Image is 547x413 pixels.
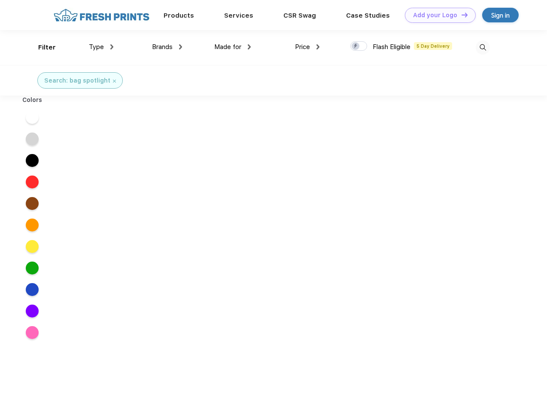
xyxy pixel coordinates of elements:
[316,44,319,49] img: dropdown.png
[89,43,104,51] span: Type
[413,12,457,19] div: Add your Logo
[51,8,152,23] img: fo%20logo%202.webp
[113,80,116,83] img: filter_cancel.svg
[248,44,251,49] img: dropdown.png
[44,76,110,85] div: Search: bag spotlight
[38,43,56,52] div: Filter
[476,40,490,55] img: desktop_search.svg
[295,43,310,51] span: Price
[214,43,241,51] span: Made for
[414,42,452,50] span: 5 Day Delivery
[373,43,410,51] span: Flash Eligible
[164,12,194,19] a: Products
[462,12,468,17] img: DT
[179,44,182,49] img: dropdown.png
[16,96,49,105] div: Colors
[110,44,113,49] img: dropdown.png
[491,10,510,20] div: Sign in
[152,43,173,51] span: Brands
[482,8,519,22] a: Sign in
